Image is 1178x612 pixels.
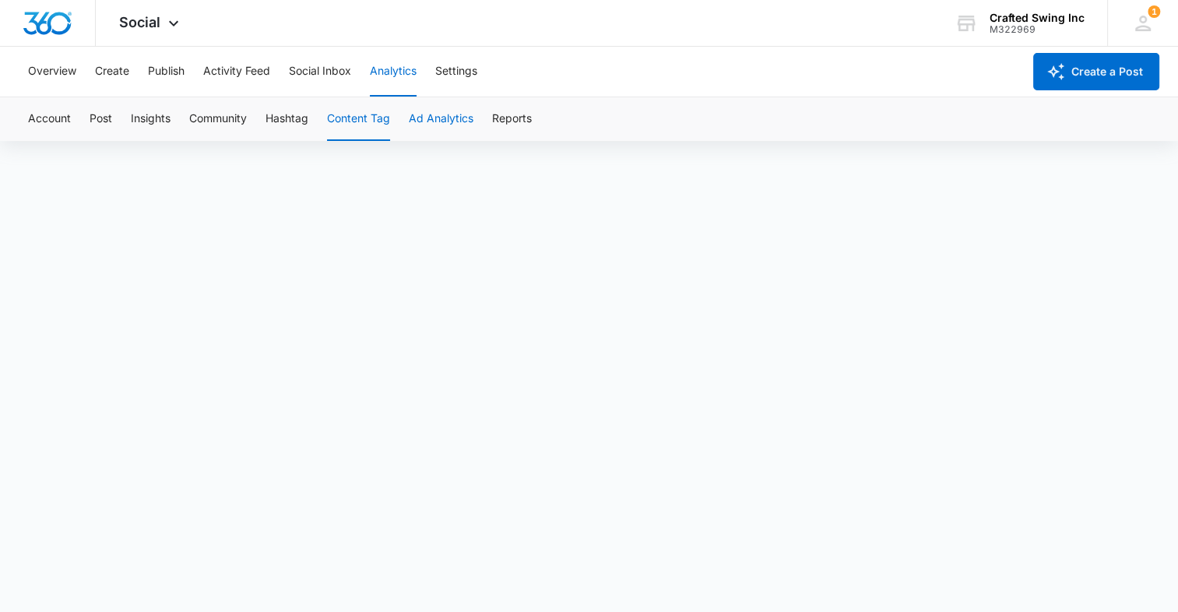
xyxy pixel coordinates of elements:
div: account name [990,12,1085,24]
button: Settings [435,47,477,97]
button: Create a Post [1033,53,1159,90]
div: notifications count [1148,5,1160,18]
button: Community [189,97,247,141]
button: Post [90,97,112,141]
button: Overview [28,47,76,97]
span: 1 [1148,5,1160,18]
button: Hashtag [265,97,308,141]
button: Ad Analytics [409,97,473,141]
span: Social [119,14,160,30]
button: Account [28,97,71,141]
button: Reports [492,97,532,141]
div: account id [990,24,1085,35]
button: Social Inbox [289,47,351,97]
button: Analytics [370,47,417,97]
button: Activity Feed [203,47,270,97]
button: Create [95,47,129,97]
button: Publish [148,47,185,97]
button: Content Tag [327,97,390,141]
button: Insights [131,97,171,141]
